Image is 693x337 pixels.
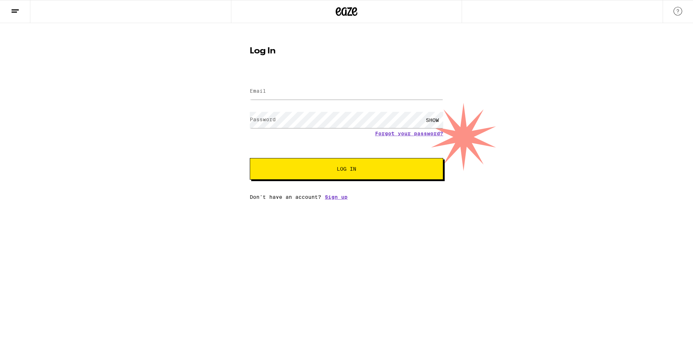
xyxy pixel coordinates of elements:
input: Email [250,83,443,100]
label: Email [250,88,266,94]
a: Forgot your password? [375,131,443,136]
button: Log In [250,158,443,180]
div: SHOW [422,112,443,128]
h1: Log In [250,47,443,56]
a: Sign up [325,194,348,200]
div: Don't have an account? [250,194,443,200]
span: Log In [337,166,356,171]
label: Password [250,117,276,122]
